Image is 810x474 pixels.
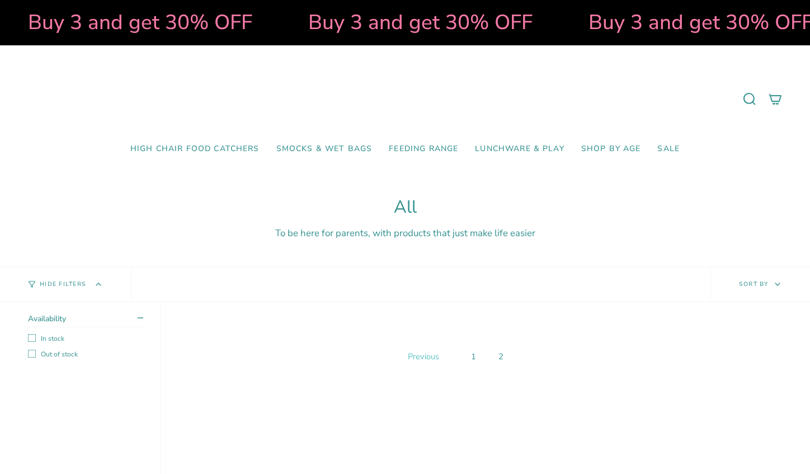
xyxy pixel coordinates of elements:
a: Lunchware & Play [467,136,572,162]
strong: Buy 3 and get 30% OFF [104,8,328,36]
span: Availability [28,313,66,324]
a: 1 [467,349,481,364]
a: High Chair Food Catchers [122,136,268,162]
a: Mumma’s Little Helpers [309,62,502,136]
label: Out of stock [28,350,143,359]
h1: All [28,197,782,218]
span: Feeding Range [389,144,458,154]
summary: Availability [28,313,143,327]
a: Feeding Range [380,136,467,162]
span: High Chair Food Catchers [130,144,260,154]
span: SALE [657,144,680,154]
span: Hide Filters [40,281,86,288]
span: Lunchware & Play [475,144,564,154]
span: Shop by Age [581,144,641,154]
span: Previous [408,351,439,362]
a: Smocks & Wet Bags [268,136,381,162]
a: Shop by Age [573,136,649,162]
label: In stock [28,334,143,343]
strong: Buy 3 and get 30% OFF [384,8,609,36]
span: Sort by [739,280,769,288]
span: Smocks & Wet Bags [276,144,373,154]
button: Sort by [710,267,810,302]
a: SALE [649,136,688,162]
a: 2 [494,349,508,364]
a: Previous [405,348,442,365]
span: To be here for parents, with products that just make life easier [275,227,535,240]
